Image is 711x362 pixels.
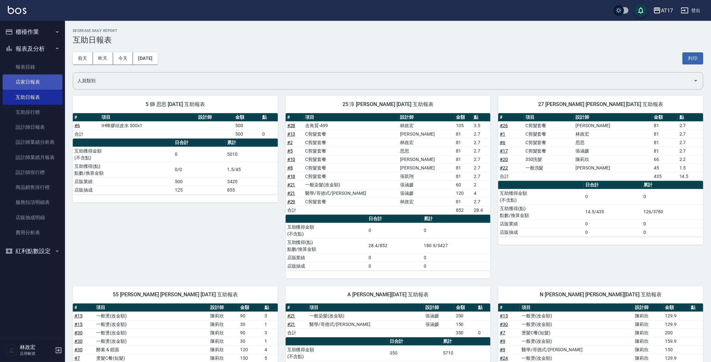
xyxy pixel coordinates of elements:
[20,351,53,356] p: 店用帳號
[304,189,399,197] td: 醫學/哥德式/[PERSON_NAME]
[424,303,454,312] th: 設計師
[422,262,490,270] td: 0
[652,130,678,138] td: 81
[500,347,505,352] a: #9
[574,138,652,147] td: 思思
[472,206,491,214] td: 28.4
[197,113,234,122] th: 設計師
[367,238,422,253] td: 28.4/852
[234,130,261,138] td: 500
[209,312,239,320] td: 陳莉欣
[678,121,703,130] td: 2.7
[234,113,261,122] th: 金額
[454,206,472,214] td: 852
[678,155,703,164] td: 2.2
[498,189,584,204] td: 互助獲得金額 (不含點)
[476,303,490,312] th: 點
[678,147,703,155] td: 2.7
[398,172,454,181] td: 張凱翔
[209,337,239,345] td: 陳莉欣
[500,355,508,361] a: #24
[652,138,678,147] td: 81
[286,253,367,262] td: 店販業績
[209,320,239,328] td: 陳莉欣
[367,215,422,223] th: 日合計
[226,147,278,162] td: 5010
[287,123,295,128] a: #28
[454,164,472,172] td: 81
[584,204,641,220] td: 14.5/435
[367,262,422,270] td: 0
[574,147,652,155] td: 張涵媛
[498,181,703,237] table: a dense table
[93,52,113,64] button: 昨天
[74,322,83,327] a: #15
[472,181,491,189] td: 2
[633,320,663,328] td: 陳莉欣
[524,147,574,155] td: C剪髮套餐
[20,344,53,351] h5: 林政宏
[209,345,239,354] td: 陳莉欣
[3,195,62,210] a: 服務扣項明細表
[454,197,472,206] td: 81
[506,291,695,298] span: N [PERSON_NAME] [PERSON_NAME][DATE] 互助報表
[398,130,454,138] td: [PERSON_NAME]
[287,131,295,137] a: #13
[226,139,278,147] th: 累計
[520,345,633,354] td: 醫學/哥德式/[PERSON_NAME]
[506,101,695,108] span: 27 [PERSON_NAME] [PERSON_NAME] [DATE] 互助報表
[678,172,703,181] td: 14.5
[239,345,263,354] td: 120
[3,225,62,240] a: 費用分析表
[3,23,62,40] button: 櫃檯作業
[239,337,263,345] td: 30
[454,155,472,164] td: 81
[424,312,454,320] td: 張涵媛
[263,345,278,354] td: 4
[100,113,196,122] th: 項目
[663,345,690,354] td: 150
[398,164,454,172] td: [PERSON_NAME]
[500,313,508,318] a: #15
[286,303,308,312] th: #
[422,215,490,223] th: 累計
[472,121,491,130] td: 3.5
[3,165,62,180] a: 設計師排行榜
[133,52,158,64] button: [DATE]
[524,155,574,164] td: 350洗髮
[524,130,574,138] td: C剪髮套餐
[500,165,508,170] a: #22
[472,130,491,138] td: 2.7
[663,328,690,337] td: 200
[498,228,584,236] td: 店販抽成
[173,147,226,162] td: 0
[652,121,678,130] td: 81
[209,328,239,337] td: 陳莉欣
[472,189,491,197] td: 4
[678,5,703,17] button: 登出
[663,303,690,312] th: 金額
[3,243,62,260] button: 紅利點數設定
[74,339,83,344] a: #30
[308,312,424,320] td: 一般染髮(改金額)
[263,303,278,312] th: 點
[454,130,472,138] td: 81
[642,220,703,228] td: 0
[524,121,574,130] td: C剪髮套餐
[73,147,173,162] td: 互助獲得金額 (不含點)
[74,330,83,335] a: #30
[682,52,703,64] button: 列印
[422,223,490,238] td: 0
[500,148,508,154] a: #17
[520,312,633,320] td: 一般燙(改金額)
[454,303,476,312] th: 金額
[454,121,472,130] td: 105
[367,223,422,238] td: 0
[500,330,505,335] a: #7
[498,303,520,312] th: #
[304,181,399,189] td: 一般染髮(改金額)
[304,138,399,147] td: C剪髮套餐
[454,328,476,337] td: 350
[73,113,278,139] table: a dense table
[287,165,293,170] a: #8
